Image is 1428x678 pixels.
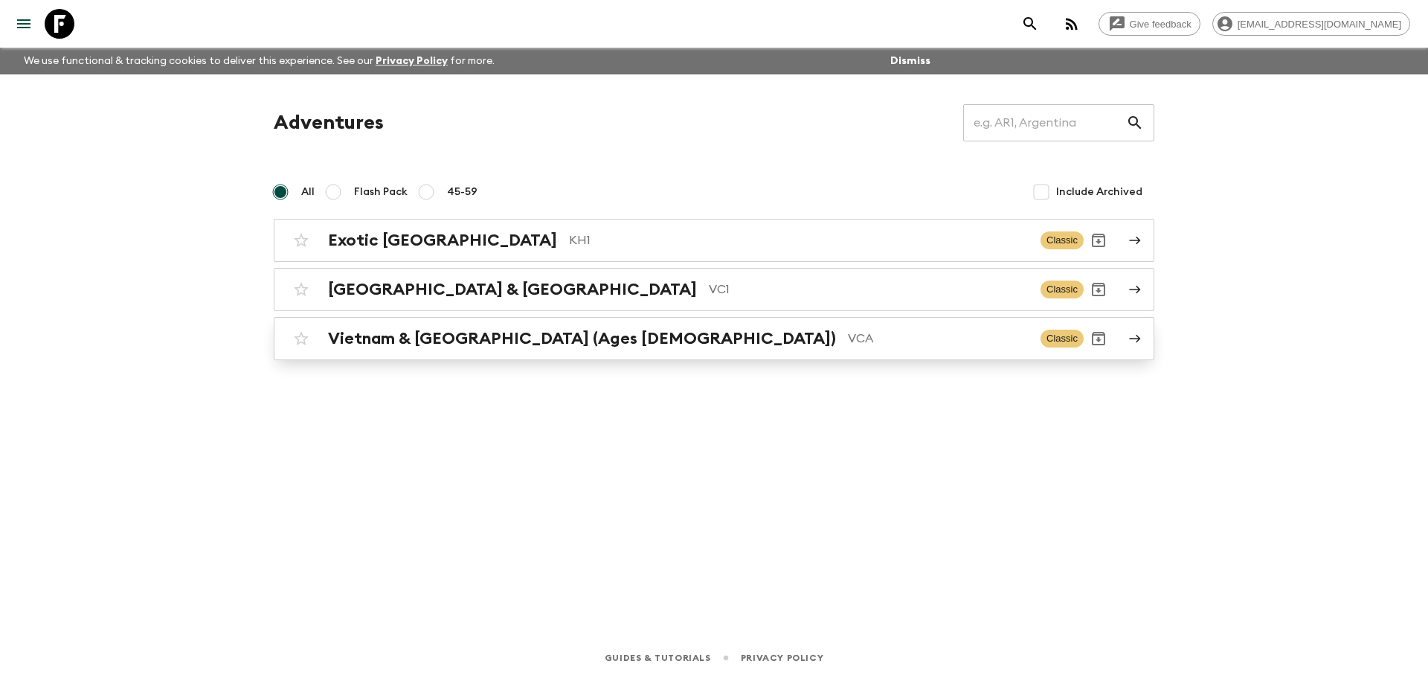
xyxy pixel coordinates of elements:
a: Guides & Tutorials [605,650,711,666]
h2: [GEOGRAPHIC_DATA] & [GEOGRAPHIC_DATA] [328,280,697,299]
button: Archive [1084,324,1113,354]
span: Flash Pack [354,185,408,199]
p: VC1 [709,281,1029,298]
button: Archive [1084,226,1113,255]
span: Include Archived [1056,185,1142,199]
button: Archive [1084,275,1113,304]
span: Classic [1041,281,1084,298]
div: [EMAIL_ADDRESS][DOMAIN_NAME] [1212,12,1410,36]
span: [EMAIL_ADDRESS][DOMAIN_NAME] [1229,19,1409,30]
a: Give feedback [1099,12,1200,36]
span: All [301,185,315,199]
p: We use functional & tracking cookies to deliver this experience. See our for more. [18,48,501,74]
span: 45-59 [447,185,477,199]
h2: Vietnam & [GEOGRAPHIC_DATA] (Ages [DEMOGRAPHIC_DATA]) [328,329,836,348]
h1: Adventures [274,108,384,138]
h2: Exotic [GEOGRAPHIC_DATA] [328,231,557,250]
input: e.g. AR1, Argentina [963,102,1126,144]
p: VCA [848,330,1029,348]
a: [GEOGRAPHIC_DATA] & [GEOGRAPHIC_DATA]VC1ClassicArchive [274,268,1154,311]
button: menu [9,9,39,39]
p: KH1 [569,231,1029,249]
span: Classic [1041,231,1084,249]
a: Exotic [GEOGRAPHIC_DATA]KH1ClassicArchive [274,219,1154,262]
span: Give feedback [1122,19,1200,30]
span: Classic [1041,330,1084,348]
a: Vietnam & [GEOGRAPHIC_DATA] (Ages [DEMOGRAPHIC_DATA])VCAClassicArchive [274,317,1154,360]
a: Privacy Policy [376,56,448,66]
button: search adventures [1015,9,1045,39]
a: Privacy Policy [741,650,823,666]
button: Dismiss [887,51,934,71]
